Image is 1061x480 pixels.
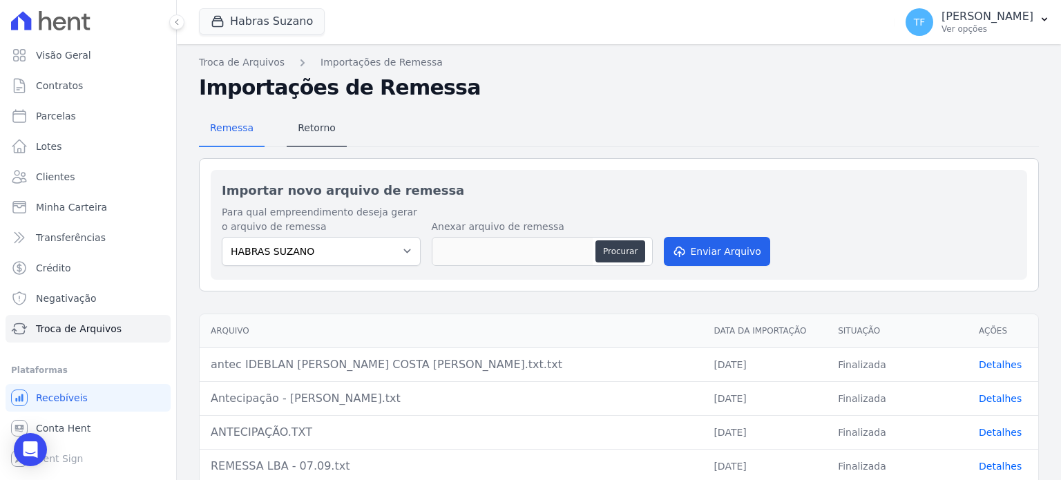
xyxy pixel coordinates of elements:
[979,359,1022,370] a: Detalhes
[222,181,1016,200] h2: Importar novo arquivo de remessa
[36,109,76,123] span: Parcelas
[6,315,171,343] a: Troca de Arquivos
[595,240,645,262] button: Procurar
[11,362,165,378] div: Plataformas
[287,111,347,147] a: Retorno
[199,55,1039,70] nav: Breadcrumb
[222,205,421,234] label: Para qual empreendimento deseja gerar o arquivo de remessa
[979,393,1022,404] a: Detalhes
[36,291,97,305] span: Negativação
[968,314,1038,348] th: Ações
[36,391,88,405] span: Recebíveis
[941,23,1033,35] p: Ver opções
[199,55,285,70] a: Troca de Arquivos
[914,17,926,27] span: TF
[6,193,171,221] a: Minha Carteira
[199,111,265,147] a: Remessa
[664,237,770,266] button: Enviar Arquivo
[941,10,1033,23] p: [PERSON_NAME]
[6,384,171,412] a: Recebíveis
[211,458,691,474] div: REMESSA LBA - 07.09.txt
[36,421,90,435] span: Conta Hent
[827,381,968,415] td: Finalizada
[6,163,171,191] a: Clientes
[702,314,827,348] th: Data da Importação
[6,224,171,251] a: Transferências
[702,347,827,381] td: [DATE]
[6,102,171,130] a: Parcelas
[6,133,171,160] a: Lotes
[36,140,62,153] span: Lotes
[199,111,347,147] nav: Tab selector
[36,231,106,244] span: Transferências
[6,285,171,312] a: Negativação
[36,79,83,93] span: Contratos
[6,254,171,282] a: Crédito
[289,114,344,142] span: Retorno
[979,427,1022,438] a: Detalhes
[202,114,262,142] span: Remessa
[36,48,91,62] span: Visão Geral
[6,41,171,69] a: Visão Geral
[827,314,968,348] th: Situação
[199,8,325,35] button: Habras Suzano
[211,390,691,407] div: Antecipação - [PERSON_NAME].txt
[200,314,702,348] th: Arquivo
[14,433,47,466] div: Open Intercom Messenger
[36,170,75,184] span: Clientes
[827,347,968,381] td: Finalizada
[211,356,691,373] div: antec IDEBLAN [PERSON_NAME] COSTA [PERSON_NAME].txt.txt
[702,415,827,449] td: [DATE]
[321,55,443,70] a: Importações de Remessa
[36,200,107,214] span: Minha Carteira
[36,322,122,336] span: Troca de Arquivos
[827,415,968,449] td: Finalizada
[702,381,827,415] td: [DATE]
[979,461,1022,472] a: Detalhes
[211,424,691,441] div: ANTECIPAÇÃO.TXT
[6,72,171,99] a: Contratos
[432,220,653,234] label: Anexar arquivo de remessa
[6,414,171,442] a: Conta Hent
[36,261,71,275] span: Crédito
[199,75,1039,100] h2: Importações de Remessa
[895,3,1061,41] button: TF [PERSON_NAME] Ver opções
